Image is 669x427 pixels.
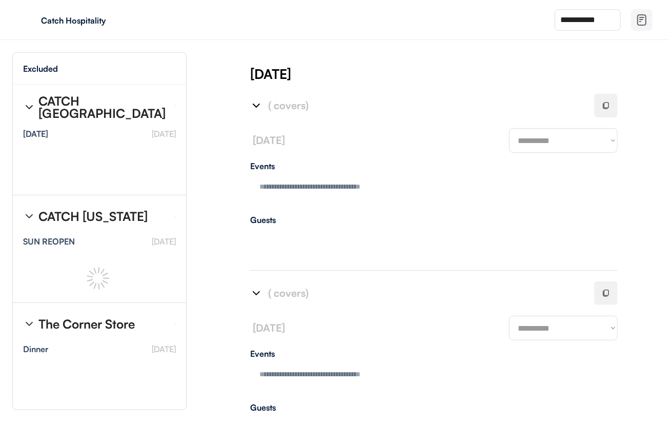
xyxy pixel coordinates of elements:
[250,162,618,170] div: Events
[253,134,285,147] font: [DATE]
[41,16,170,25] div: Catch Hospitality
[636,14,648,26] img: file-02.svg
[38,318,135,330] div: The Corner Store
[250,350,618,358] div: Events
[250,287,262,299] img: chevron-right%20%281%29.svg
[23,65,58,73] div: Excluded
[253,321,285,334] font: [DATE]
[250,99,262,112] img: chevron-right%20%281%29.svg
[250,403,618,412] div: Guests
[23,130,48,138] div: [DATE]
[268,287,309,299] font: ( covers)
[152,236,176,247] font: [DATE]
[23,101,35,113] img: chevron-right%20%281%29.svg
[38,95,167,119] div: CATCH [GEOGRAPHIC_DATA]
[23,318,35,330] img: chevron-right%20%281%29.svg
[152,129,176,139] font: [DATE]
[23,237,75,246] div: SUN REOPEN
[23,345,48,353] div: Dinner
[152,344,176,354] font: [DATE]
[23,210,35,222] img: chevron-right%20%281%29.svg
[250,216,618,224] div: Guests
[268,99,309,112] font: ( covers)
[21,12,37,28] img: yH5BAEAAAAALAAAAAABAAEAAAIBRAA7
[38,210,148,222] div: CATCH [US_STATE]
[250,65,669,83] div: [DATE]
